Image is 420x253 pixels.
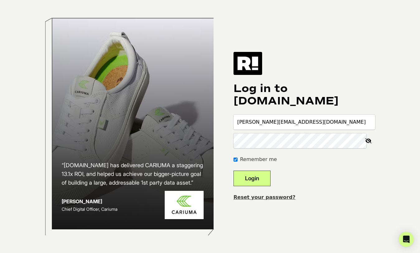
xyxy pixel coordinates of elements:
[62,161,204,187] h2: “[DOMAIN_NAME] has delivered CARIUMA a staggering 13.1x ROI, and helped us achieve our bigger-pic...
[240,156,277,163] label: Remember me
[62,206,117,212] span: Chief Digital Officer, Cariuma
[62,198,102,205] strong: [PERSON_NAME]
[399,232,414,247] div: Open Intercom Messenger
[234,115,375,130] input: Email
[234,52,262,75] img: Retention.com
[234,82,375,107] h1: Log in to [DOMAIN_NAME]
[234,171,271,186] button: Login
[165,191,204,219] img: Cariuma
[234,194,295,200] a: Reset your password?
